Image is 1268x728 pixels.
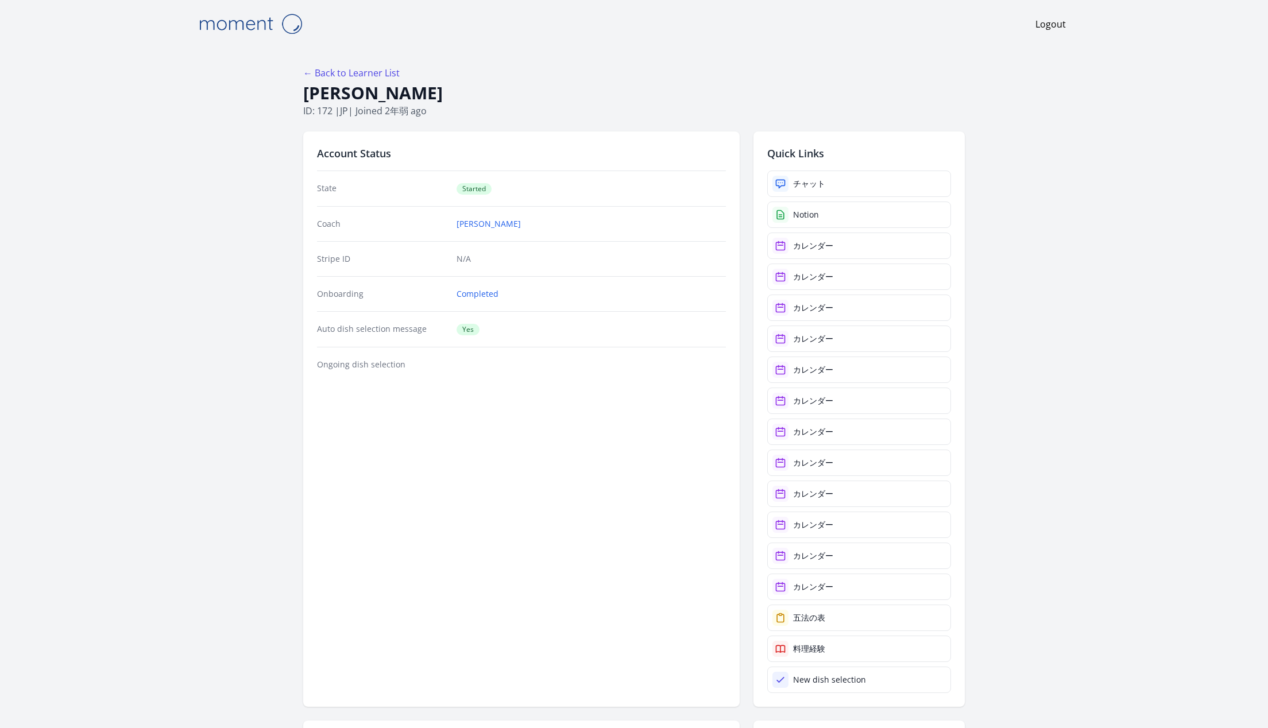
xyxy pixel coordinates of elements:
a: カレンダー [767,233,951,259]
h2: Account Status [317,145,726,161]
a: 料理経験 [767,636,951,662]
div: カレンダー [793,333,833,344]
span: Yes [457,324,480,335]
div: カレンダー [793,271,833,282]
div: Notion [793,209,819,220]
span: jp [340,104,348,117]
div: カレンダー [793,395,833,406]
a: カレンダー [767,543,951,569]
a: カレンダー [767,264,951,290]
a: カレンダー [767,512,951,538]
div: カレンダー [793,488,833,499]
a: [PERSON_NAME] [457,218,521,230]
dt: Ongoing dish selection [317,359,447,370]
div: カレンダー [793,519,833,530]
img: Moment [193,9,308,38]
a: カレンダー [767,357,951,383]
a: Notion [767,202,951,228]
div: カレンダー [793,457,833,468]
div: チャット [793,178,825,189]
a: New dish selection [767,667,951,693]
a: チャット [767,171,951,197]
a: カレンダー [767,326,951,352]
a: ← Back to Learner List [303,67,400,79]
dt: State [317,183,447,195]
a: Logout [1035,17,1066,31]
a: カレンダー [767,295,951,321]
dt: Stripe ID [317,253,447,265]
a: 五法の表 [767,605,951,631]
div: 五法の表 [793,612,825,624]
a: カレンダー [767,388,951,414]
a: カレンダー [767,574,951,600]
p: N/A [457,253,726,265]
div: New dish selection [793,674,866,686]
a: Completed [457,288,498,300]
a: カレンダー [767,481,951,507]
div: カレンダー [793,550,833,562]
div: 料理経験 [793,643,825,655]
div: カレンダー [793,302,833,313]
div: カレンダー [793,581,833,593]
span: Started [457,183,492,195]
h1: [PERSON_NAME] [303,82,965,104]
p: ID: 172 | | Joined 2年弱 ago [303,104,965,118]
dt: Onboarding [317,288,447,300]
a: カレンダー [767,419,951,445]
a: カレンダー [767,450,951,476]
div: カレンダー [793,364,833,375]
div: カレンダー [793,240,833,251]
h2: Quick Links [767,145,951,161]
div: カレンダー [793,426,833,437]
dt: Auto dish selection message [317,323,447,335]
dt: Coach [317,218,447,230]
